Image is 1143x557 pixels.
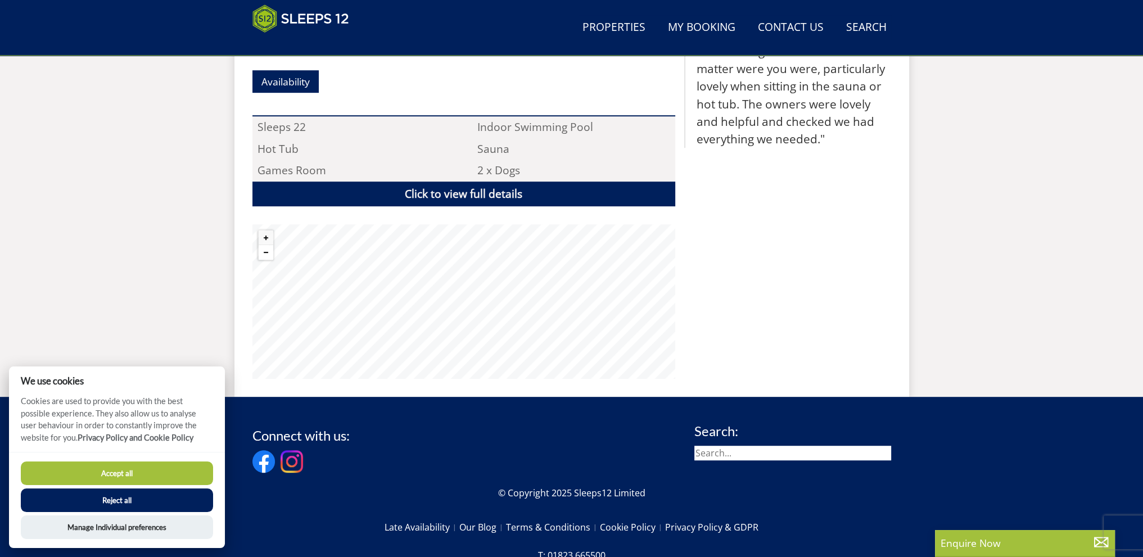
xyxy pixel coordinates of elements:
p: Cookies are used to provide you with the best possible experience. They also allow us to analyse ... [9,395,225,452]
h2: We use cookies [9,375,225,386]
button: Accept all [21,461,213,485]
li: Indoor Swimming Pool [472,116,675,138]
h3: Connect with us: [252,428,350,443]
a: Privacy Policy & GDPR [665,518,758,537]
a: Cookie Policy [600,518,665,537]
li: Sauna [472,138,675,160]
a: Terms & Conditions [506,518,600,537]
a: Click to view full details [252,182,675,207]
canvas: Map [252,224,675,379]
button: Zoom out [259,245,273,260]
img: Facebook [252,450,275,473]
button: Reject all [21,488,213,512]
li: Sleeps 22 [252,116,455,138]
a: Our Blog [459,518,506,537]
a: Availability [252,70,319,92]
p: Enquire Now [941,536,1109,550]
button: Zoom in [259,230,273,245]
a: My Booking [663,15,740,40]
img: Sleeps 12 [252,4,349,33]
iframe: Customer reviews powered by Trustpilot [247,39,365,49]
button: Manage Individual preferences [21,515,213,539]
input: Search... [694,446,891,460]
a: Contact Us [753,15,828,40]
h3: Search: [694,424,891,438]
a: Late Availability [385,518,459,537]
img: Instagram [281,450,303,473]
a: Search [842,15,891,40]
a: Privacy Policy and Cookie Policy [78,433,193,442]
li: Games Room [252,160,455,181]
p: © Copyright 2025 Sleeps12 Limited [252,486,891,500]
a: Properties [578,15,650,40]
li: Hot Tub [252,138,455,160]
li: 2 x Dogs [472,160,675,181]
